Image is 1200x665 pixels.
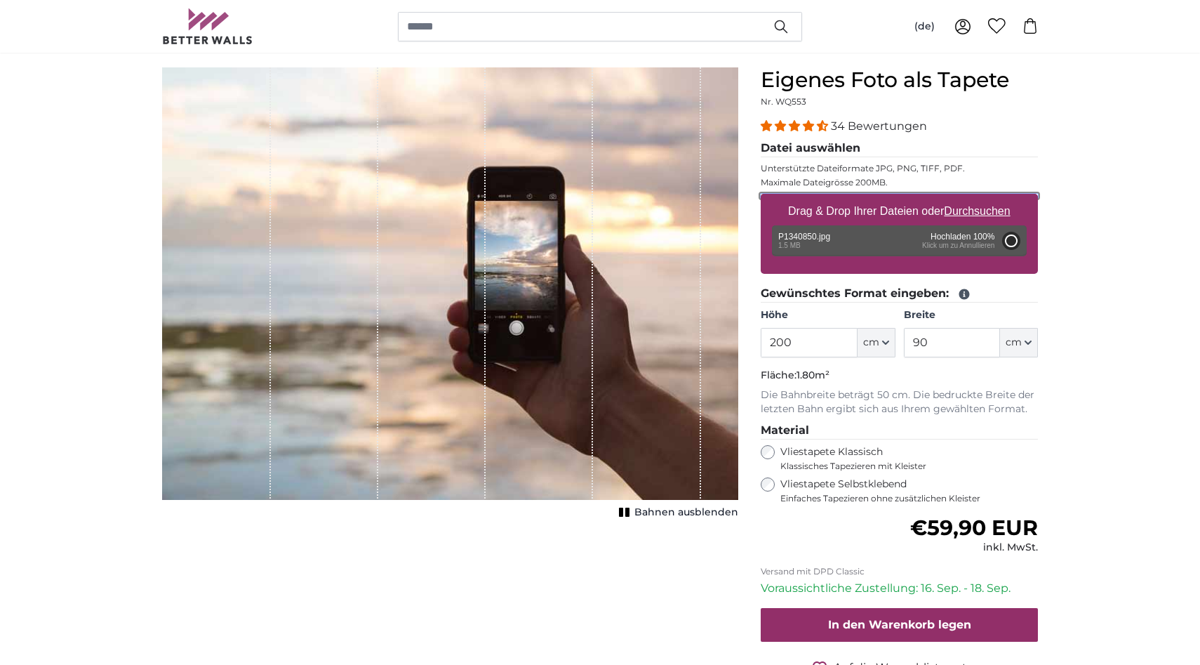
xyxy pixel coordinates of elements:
[761,177,1038,188] p: Maximale Dateigrösse 200MB.
[858,328,895,357] button: cm
[1000,328,1038,357] button: cm
[903,14,946,39] button: (de)
[761,422,1038,440] legend: Material
[761,163,1038,174] p: Unterstützte Dateiformate JPG, PNG, TIFF, PDF.
[162,67,738,522] div: 1 of 1
[780,461,1029,472] span: Klassisches Tapezieren mit Kleister
[761,67,1038,93] h1: Eigenes Foto als Tapete
[761,285,1038,303] legend: Gewünschtes Format eingeben:
[910,515,1038,541] span: €59,90 EUR
[782,197,1016,225] label: Drag & Drop Ihrer Dateien oder
[162,8,253,44] img: Betterwalls
[780,493,1038,504] span: Einfaches Tapezieren ohne zusätzlichen Kleister
[761,96,806,107] span: Nr. WQ553
[761,119,831,133] span: 4.32 stars
[780,478,1038,504] label: Vliestapete Selbstklebend
[761,580,1038,597] p: Voraussichtliche Zustellung: 16. Sep. - 18. Sep.
[1006,336,1022,350] span: cm
[796,369,829,381] span: 1.80m²
[863,336,879,350] span: cm
[761,388,1038,416] p: Die Bahnbreite beträgt 50 cm. Die bedruckte Breite der letzten Bahn ergibt sich aus Ihrem gewählt...
[910,541,1038,555] div: inkl. MwSt.
[761,140,1038,157] legend: Datei auswählen
[162,67,738,500] img: personalised-photo
[904,308,1038,322] label: Breite
[828,618,971,631] span: In den Warenkorb legen
[761,308,895,322] label: Höhe
[780,445,1029,472] label: Vliestapete Klassisch
[761,566,1038,577] p: Versand mit DPD Classic
[634,506,738,520] span: Bahnen ausblenden
[761,369,1038,383] p: Fläche:
[615,503,738,522] button: Bahnen ausblenden
[945,205,1011,217] u: Durchsuchen
[761,608,1038,642] button: In den Warenkorb legen
[831,119,927,133] span: 34 Bewertungen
